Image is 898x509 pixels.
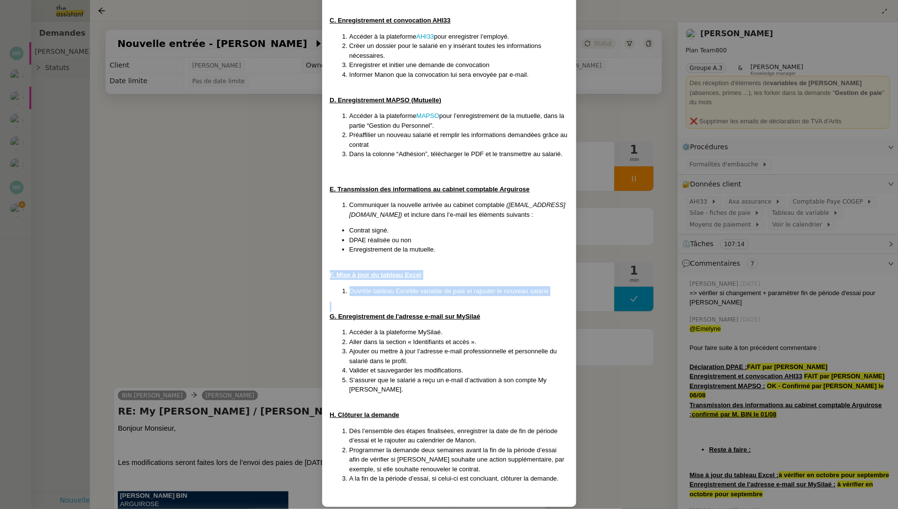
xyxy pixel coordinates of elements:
[350,446,565,473] span: Programmer la demande deux semaines avant la fin de la période d’essai afin de vérifier si [PERSO...
[350,246,436,253] span: Enregistrement de la mutuelle.
[412,287,549,295] span: de variable de paie et rajouter le nouveau salarié
[350,338,477,346] span: Aller dans la section « Identifiants et accès ».
[330,313,481,320] u: G. Enregistrement de l'adresse e-mail sur MySilaé
[434,33,509,40] span: pour enregistrer l’employé.
[330,411,399,418] u: H. Clôturer la demande
[330,271,422,278] u: F. Mise à jour du tableau Excel
[404,211,533,218] span: et inclure dans l’e-mail les éléments suivants :
[350,367,463,374] span: Valider et sauvegarder les modifications.
[416,112,439,119] a: MAPSO
[350,347,557,365] span: Ajouter ou mettre à jour l’adresse e-mail professionnelle et personnelle du salarié dans le profil.
[350,112,416,119] span: Accéder à la plateforme
[350,61,490,69] span: Enregistrer et initier une demande de convocation
[350,376,547,393] span: S’assurer que le salarié a reçu un e-mail d’activation à son compte My [PERSON_NAME].
[350,328,443,336] span: Accéder à la plateforme MySilaé.
[350,201,566,218] em: [EMAIL_ADDRESS][DOMAIN_NAME])
[350,112,565,129] span: pour l’enregistrement de la mutuelle, dans la partie “Gestion du Personnel”.
[350,201,505,208] span: Communiquer la nouvelle arrivée au cabinet comptable
[350,236,412,244] span: DPAE réalisée ou non
[350,427,558,444] span: Dès l’ensemble des étapes finalisées, enregistrer la date de fin de période d’essai et le rajoute...
[416,33,434,40] a: AHI33
[350,150,563,158] span: Dans la colonne “Adhésion”, télécharger le PDF et le transmettre au salarié.
[367,287,412,295] a: le tableau Excel
[330,96,441,104] u: D. Enregistrement MAPSO (Mutuelle)
[330,185,530,193] u: E. Transmission des informations au cabinet comptable Arguirose
[350,287,367,295] span: Ouvrir
[350,71,529,78] span: Informer Manon que la convocation lui sera envoyée par e-mail.
[350,475,559,482] span: A la fin de la période d’essai, si celui-ci est concluant, clôturer la demande.
[350,33,416,40] span: Accéder à la plateforme
[350,227,389,234] span: Contrat signé.
[350,42,542,59] span: Créer un dossier pour le salarié en y insérant toutes les informations nécessaires.
[350,131,568,148] span: Préaffilier un nouveau salarié et remplir les informations demandées grâce au contrat
[330,17,451,24] u: C. Enregistrement et convocation AHI33
[506,201,508,208] em: (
